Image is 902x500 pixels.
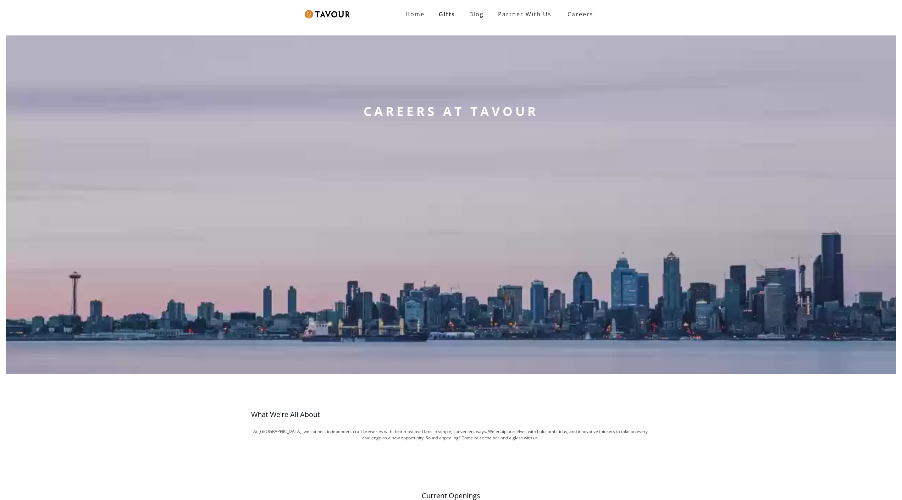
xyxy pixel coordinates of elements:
[251,428,650,441] p: At [GEOGRAPHIC_DATA], we connect independent craft breweries with their most avid fans in simple,...
[251,408,650,421] h3: What We're All About
[568,7,593,21] strong: Careers
[364,103,538,120] strong: CAREERS AT TAVOUR
[559,4,599,24] a: Careers
[398,7,432,21] a: Home
[491,7,559,21] a: partner with us
[405,10,425,18] strong: Home
[432,7,462,21] a: Gifts
[462,7,491,21] a: Blog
